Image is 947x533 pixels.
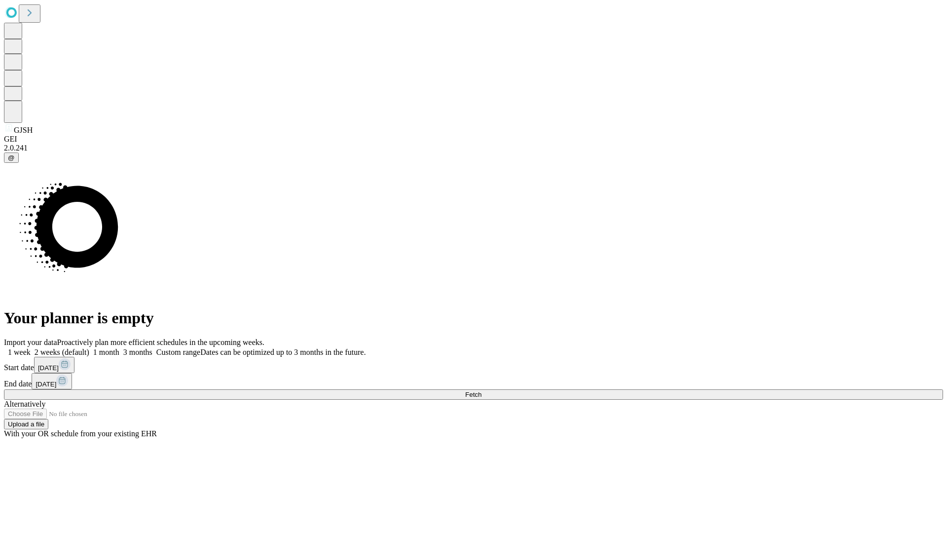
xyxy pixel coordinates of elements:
span: Dates can be optimized up to 3 months in the future. [200,348,365,356]
div: 2.0.241 [4,144,943,152]
span: 1 month [93,348,119,356]
span: GJSH [14,126,33,134]
button: Upload a file [4,419,48,429]
h1: Your planner is empty [4,309,943,327]
span: Import your data [4,338,57,346]
span: [DATE] [38,364,59,372]
span: Alternatively [4,400,45,408]
button: [DATE] [32,373,72,389]
span: 3 months [123,348,152,356]
span: 1 week [8,348,31,356]
button: @ [4,152,19,163]
button: Fetch [4,389,943,400]
span: @ [8,154,15,161]
div: Start date [4,357,943,373]
span: 2 weeks (default) [35,348,89,356]
span: Custom range [156,348,200,356]
span: Proactively plan more efficient schedules in the upcoming weeks. [57,338,264,346]
span: [DATE] [36,381,56,388]
span: With your OR schedule from your existing EHR [4,429,157,438]
button: [DATE] [34,357,74,373]
span: Fetch [465,391,481,398]
div: End date [4,373,943,389]
div: GEI [4,135,943,144]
